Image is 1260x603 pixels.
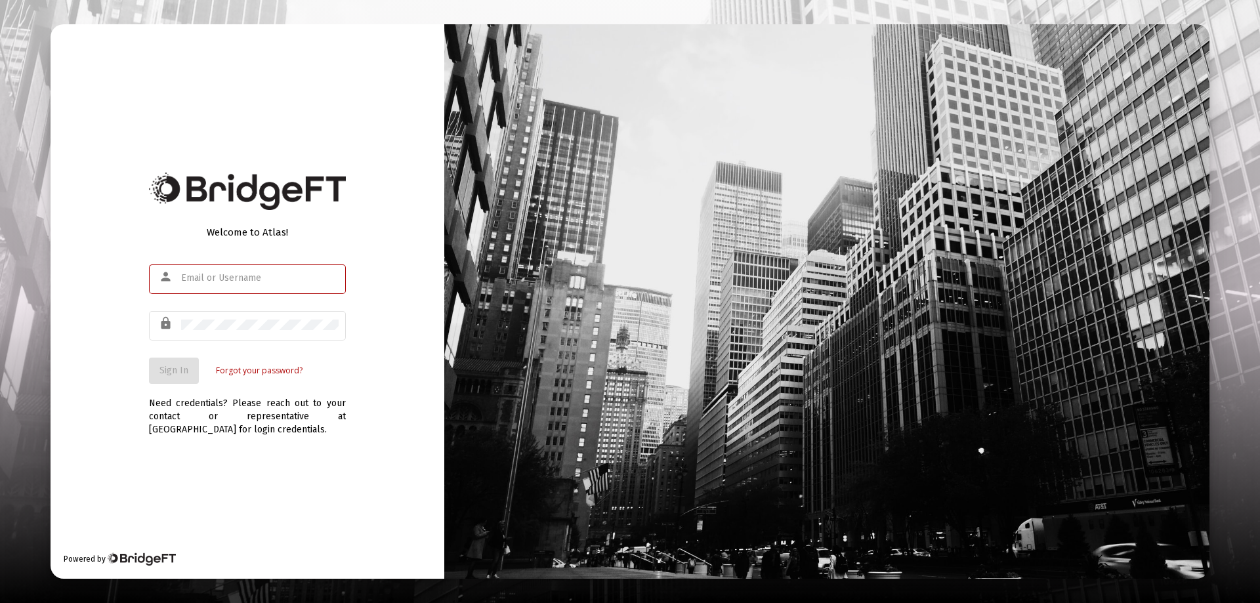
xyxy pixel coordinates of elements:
a: Forgot your password? [216,364,303,377]
mat-icon: person [159,269,175,285]
img: Bridge Financial Technology Logo [107,552,176,566]
span: Sign In [159,365,188,376]
button: Sign In [149,358,199,384]
img: Bridge Financial Technology Logo [149,173,346,210]
div: Need credentials? Please reach out to your contact or representative at [GEOGRAPHIC_DATA] for log... [149,384,346,436]
input: Email or Username [181,273,339,283]
div: Welcome to Atlas! [149,226,346,239]
div: Powered by [64,552,176,566]
mat-icon: lock [159,316,175,331]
